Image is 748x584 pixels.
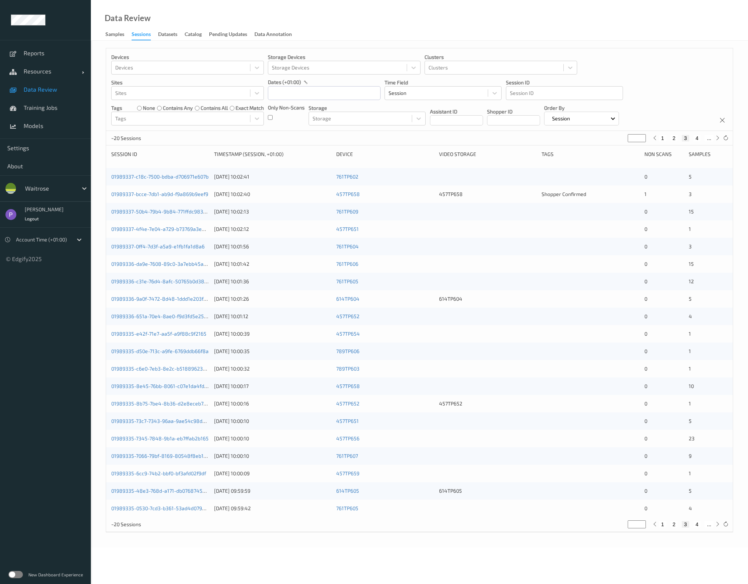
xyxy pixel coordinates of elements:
a: 457TP658 [336,191,360,197]
a: 01989336-651a-70e4-8ae0-f9d3fd5e2593 [111,313,210,319]
a: 614TP605 [336,488,359,494]
div: [DATE] 10:00:09 [214,470,331,477]
span: 0 [644,383,647,389]
div: [DATE] 10:00:10 [214,417,331,425]
span: 0 [644,173,647,180]
div: Datasets [158,31,177,40]
span: 9 [689,453,692,459]
a: 01989335-8b75-7be4-8b36-d2e8eceb75bf [111,400,211,407]
div: 614TP604 [439,295,537,303]
a: 761TP609 [336,208,358,215]
a: 457TP652 [336,400,359,407]
div: [DATE] 10:01:26 [214,295,331,303]
div: Sessions [132,31,151,40]
a: 789TP603 [336,365,359,372]
a: 01989335-0530-7cd3-b361-53ad4d079472 [111,505,211,511]
div: [DATE] 10:01:12 [214,313,331,320]
a: 01989335-73c7-7343-96aa-9ae54c98d935 [111,418,211,424]
div: [DATE] 10:02:40 [214,191,331,198]
span: 5 [689,296,692,302]
div: [DATE] 10:01:42 [214,260,331,268]
a: 761TP605 [336,278,358,284]
div: [DATE] 10:00:16 [214,400,331,407]
a: 01989337-4f4e-7e04-a729-b73769a3e238 [111,226,211,232]
div: Catalog [185,31,202,40]
button: ... [705,135,713,141]
div: Data Review [105,15,150,22]
div: 457TP658 [439,191,537,198]
div: Device [336,151,434,158]
span: 0 [644,470,647,476]
a: 01989335-e42f-71e7-aa5f-a9f88c9f2165 [111,331,206,337]
span: 4 [689,313,692,319]
a: 457TP659 [336,470,359,476]
div: Non Scans [644,151,683,158]
a: 01989337-c18c-7500-bdba-d706971e607b [111,173,209,180]
label: none [143,104,155,112]
span: 0 [644,348,647,354]
a: 457TP651 [336,226,359,232]
a: 01989337-0ff4-7d3f-a5a9-e1fb1fa1d8a6 [111,243,205,249]
p: Devices [111,53,264,61]
div: Video Storage [439,151,537,158]
span: 1 [644,191,647,197]
label: contains all [201,104,228,112]
div: [DATE] 10:00:17 [214,383,331,390]
span: 0 [644,453,647,459]
div: Samples [689,151,728,158]
p: dates (+01:00) [268,79,301,86]
span: Shopper Confirmed [542,191,586,197]
div: [DATE] 10:02:12 [214,225,331,233]
div: 614TP605 [439,487,537,495]
span: 0 [644,505,647,511]
button: ... [705,521,713,528]
p: Order By [544,104,619,112]
a: Catalog [185,29,209,40]
a: 789TP606 [336,348,359,354]
div: Session ID [111,151,209,158]
span: 12 [689,278,694,284]
div: [DATE] 10:00:10 [214,452,331,460]
p: Session ID [506,79,623,86]
span: 0 [644,243,647,249]
div: [DATE] 10:02:41 [214,173,331,180]
p: Storage Devices [268,53,421,61]
button: 2 [671,521,678,528]
span: 5 [689,418,692,424]
span: 0 [644,418,647,424]
span: 15 [689,208,694,215]
div: Timestamp (Session, +01:00) [214,151,331,158]
a: 457TP656 [336,435,359,441]
a: 01989337-bcce-7db1-ab9d-f9a869b9eef9 [111,191,208,197]
a: Sessions [132,29,158,40]
span: 0 [644,313,647,319]
a: 01989335-7345-7848-9b1a-eb7ffab2b165 [111,435,209,441]
a: 01989335-6cc9-74b2-bbf0-bf3afd02f9df [111,470,206,476]
button: 4 [693,521,701,528]
span: 5 [689,488,692,494]
a: 761TP607 [336,453,358,459]
button: 3 [682,521,689,528]
span: 1 [689,348,691,354]
span: 3 [689,191,692,197]
label: contains any [163,104,193,112]
p: Clusters [425,53,577,61]
div: Data Annotation [254,31,292,40]
a: 01989335-8e45-76bb-8061-c07e1da4fd37 [111,383,210,389]
span: 0 [644,226,647,232]
a: 01989336-da9e-7608-89c0-3a7ebb45ab69 [111,261,212,267]
span: 0 [644,261,647,267]
a: 01989335-d50e-713c-a9fe-6769ddb66f8a [111,348,209,354]
div: [DATE] 10:00:10 [214,435,331,442]
p: Sites [111,79,264,86]
button: 1 [659,521,666,528]
a: 761TP604 [336,243,359,249]
a: 457TP652 [336,313,359,319]
div: [DATE] 10:00:39 [214,330,331,337]
p: Shopper ID [487,108,540,115]
span: 0 [644,400,647,407]
a: 01989336-9a0f-7472-8d48-1ddd1e203fed [111,296,209,302]
div: Samples [105,31,124,40]
span: 1 [689,226,691,232]
span: 0 [644,365,647,372]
